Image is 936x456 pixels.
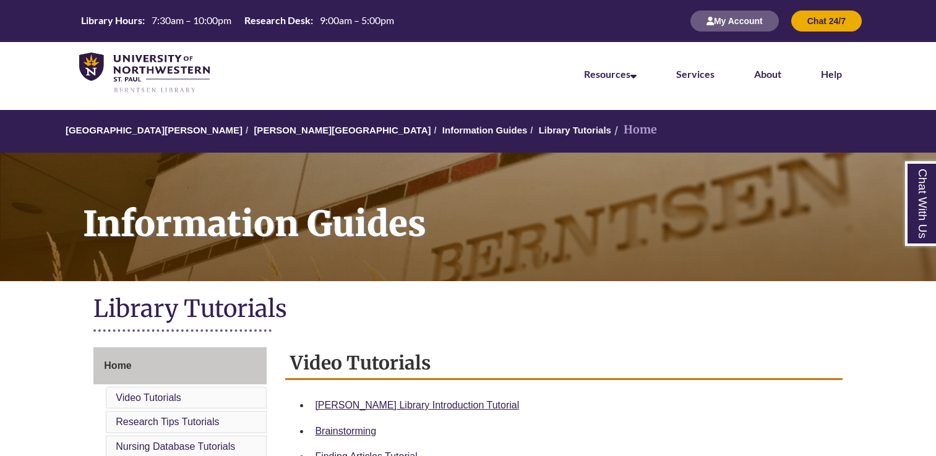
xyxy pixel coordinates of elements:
li: Home [611,121,657,139]
a: [PERSON_NAME][GEOGRAPHIC_DATA] [254,125,431,135]
a: My Account [690,15,779,26]
a: Nursing Database Tutorials [116,441,235,452]
span: Home [104,360,131,371]
a: [GEOGRAPHIC_DATA][PERSON_NAME] [66,125,243,135]
a: Hours Today [76,14,399,28]
a: Library Tutorials [539,125,611,135]
a: Home [93,347,267,384]
button: Chat 24/7 [791,11,862,32]
a: [PERSON_NAME] Library Introduction Tutorial [315,400,519,410]
h1: Library Tutorials [93,293,842,326]
th: Research Desk: [239,14,315,27]
a: Research Tips Tutorials [116,416,219,427]
a: Brainstorming [315,426,376,436]
a: Chat 24/7 [791,15,862,26]
span: 9:00am – 5:00pm [320,14,394,26]
a: Services [676,68,715,80]
table: Hours Today [76,14,399,27]
a: About [754,68,781,80]
th: Library Hours: [76,14,147,27]
a: Information Guides [442,125,528,135]
h2: Video Tutorials [285,347,842,380]
button: My Account [690,11,779,32]
a: Video Tutorials [116,392,181,403]
img: UNWSP Library Logo [79,53,210,94]
a: Help [821,68,842,80]
h1: Information Guides [69,153,936,265]
a: Resources [584,68,637,80]
span: 7:30am – 10:00pm [152,14,231,26]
